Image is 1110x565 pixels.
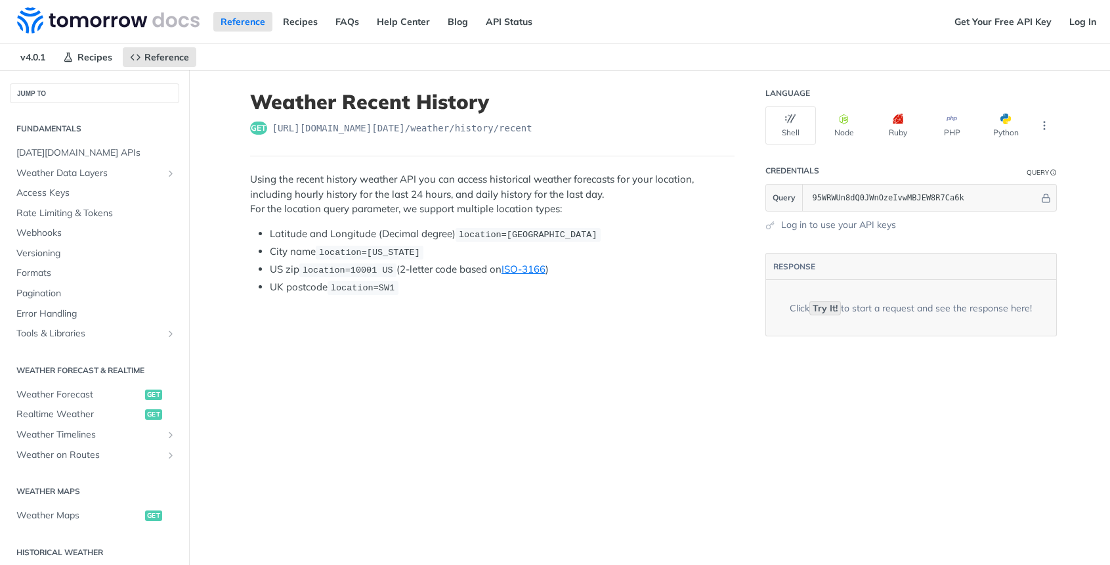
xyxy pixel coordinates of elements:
span: Weather on Routes [16,449,162,462]
a: Log In [1062,12,1103,32]
a: Formats [10,263,179,283]
code: location=10001 US [299,263,397,277]
span: Pagination [16,287,176,300]
h2: Historical Weather [10,547,179,558]
a: Weather TimelinesShow subpages for Weather Timelines [10,425,179,445]
div: Language [765,88,810,99]
button: PHP [927,106,977,145]
span: get [250,122,267,135]
span: Reference [144,51,189,63]
button: Ruby [873,106,924,145]
code: location=[US_STATE] [316,246,424,259]
button: More Languages [1035,116,1054,135]
a: Reference [123,47,196,67]
a: Realtime Weatherget [10,405,179,424]
div: Query [1027,168,1049,177]
span: Error Handling [16,307,176,321]
a: Access Keys [10,183,179,203]
a: [DATE][DOMAIN_NAME] APIs [10,143,179,163]
code: Try It! [809,301,841,315]
input: apikey [806,185,1039,211]
a: Help Center [370,12,437,32]
a: Tools & LibrariesShow subpages for Tools & Libraries [10,324,179,344]
span: Query [773,192,796,204]
a: Weather Mapsget [10,506,179,526]
span: Access Keys [16,187,176,200]
span: v4.0.1 [13,47,53,67]
h1: Weather Recent History [250,90,735,114]
h2: Weather Forecast & realtime [10,365,179,376]
span: https://api.tomorrow.io/v4/weather/history/recent [272,122,532,135]
li: Latitude and Longitude (Decimal degree) [270,227,735,242]
p: Using the recent history weather API you can access historical weather forecasts for your locatio... [250,172,735,217]
a: Versioning [10,244,179,263]
a: Weather Data LayersShow subpages for Weather Data Layers [10,164,179,183]
span: Weather Timelines [16,428,162,441]
li: UK postcode [270,280,735,295]
a: Rate Limiting & Tokens [10,204,179,223]
span: Formats [16,267,176,280]
span: get [145,510,162,521]
button: JUMP TO [10,83,179,103]
a: Recipes [276,12,325,32]
a: Pagination [10,284,179,304]
button: Hide [1039,191,1053,204]
button: Node [819,106,870,145]
a: Recipes [56,47,119,67]
i: Information [1050,169,1057,176]
a: Log in to use your API keys [781,218,896,232]
span: Versioning [16,247,176,260]
div: Credentials [765,166,819,176]
a: Reference [213,12,272,32]
span: Weather Data Layers [16,167,162,180]
button: Show subpages for Weather on Routes [165,450,176,461]
a: Webhooks [10,223,179,243]
div: Click to start a request and see the response here! [790,302,1032,315]
a: FAQs [328,12,366,32]
li: US zip (2-letter code based on ) [270,262,735,277]
span: Weather Maps [16,509,142,522]
a: Error Handling [10,304,179,324]
span: Tools & Libraries [16,327,162,340]
button: Show subpages for Weather Data Layers [165,168,176,179]
button: Show subpages for Weather Timelines [165,430,176,440]
code: location=[GEOGRAPHIC_DATA] [456,228,601,241]
span: get [145,409,162,420]
span: Rate Limiting & Tokens [16,207,176,220]
a: Weather on RoutesShow subpages for Weather on Routes [10,445,179,465]
span: Realtime Weather [16,408,142,421]
h2: Weather Maps [10,486,179,497]
button: Python [981,106,1031,145]
div: QueryInformation [1027,168,1057,177]
span: Recipes [77,51,112,63]
li: City name [270,244,735,260]
span: Weather Forecast [16,388,142,401]
svg: More ellipsis [1038,120,1050,131]
code: location=SW1 [328,281,398,294]
a: ISO-3166 [502,263,545,275]
span: [DATE][DOMAIN_NAME] APIs [16,147,176,160]
button: Query [766,185,803,211]
a: API Status [479,12,540,32]
span: get [145,390,162,400]
button: Show subpages for Tools & Libraries [165,328,176,339]
img: Tomorrow.io Weather API Docs [17,7,200,34]
button: Shell [765,106,816,145]
button: RESPONSE [773,260,816,273]
span: Webhooks [16,227,176,240]
a: Get Your Free API Key [947,12,1059,32]
a: Weather Forecastget [10,385,179,405]
a: Blog [440,12,475,32]
h2: Fundamentals [10,123,179,135]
